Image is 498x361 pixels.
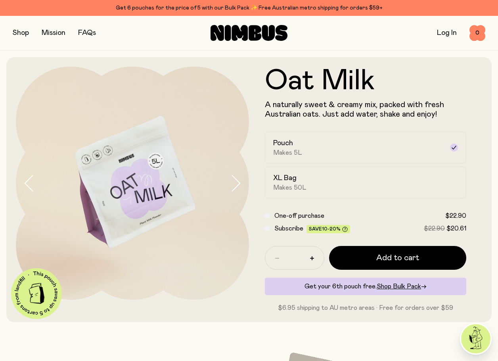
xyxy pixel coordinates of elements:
h2: XL Bag [273,173,297,183]
a: Log In [437,29,457,36]
h2: Pouch [273,138,293,148]
span: Shop Bulk Pack [377,283,421,290]
img: agent [461,324,490,353]
h1: Oat Milk [265,67,466,95]
span: Save [309,227,348,232]
button: 0 [469,25,485,41]
a: FAQs [78,29,96,36]
a: Shop Bulk Pack→ [377,283,427,290]
span: Makes 50L [273,184,306,192]
span: $22.90 [424,225,445,232]
span: Add to cart [376,252,419,263]
span: Subscribe [274,225,303,232]
a: Mission [42,29,65,36]
p: $6.95 shipping to AU metro areas · Free for orders over $59 [265,303,466,313]
span: $22.90 [445,213,466,219]
div: Get 6 pouches for the price of 5 with our Bulk Pack ✨ Free Australian metro shipping for orders $59+ [13,3,485,13]
span: Makes 5L [273,149,302,157]
button: Add to cart [329,246,466,270]
div: Get your 6th pouch free. [265,278,466,295]
span: $20.61 [446,225,466,232]
span: One-off purchase [274,213,324,219]
p: A naturally sweet & creamy mix, packed with fresh Australian oats. Just add water, shake and enjoy! [265,100,466,119]
span: 10-20% [322,227,341,231]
